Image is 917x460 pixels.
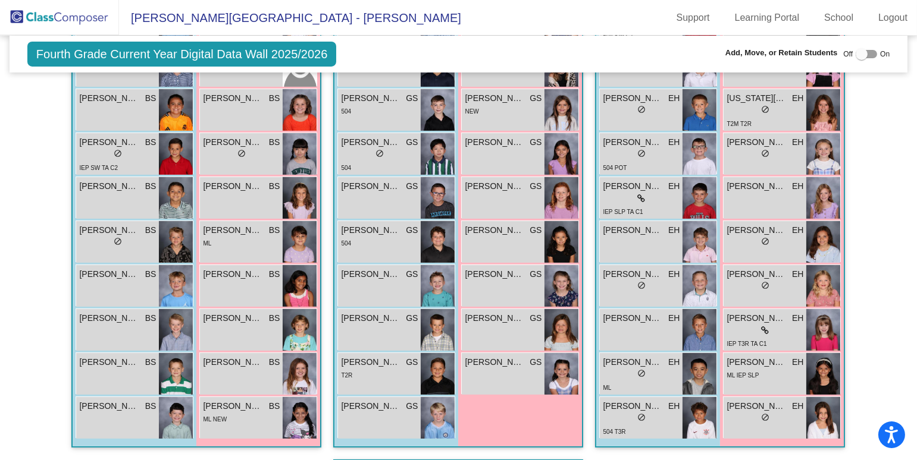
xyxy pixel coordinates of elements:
[603,165,627,171] span: 504 POT
[668,224,680,237] span: EH
[869,8,917,27] a: Logout
[603,400,662,412] span: [PERSON_NAME]
[668,92,680,105] span: EH
[341,268,400,281] span: [PERSON_NAME]
[341,180,400,193] span: [PERSON_NAME]
[668,136,680,149] span: EH
[843,49,853,59] span: Off
[725,8,809,27] a: Learning Portal
[269,356,280,368] span: BS
[465,224,524,237] span: [PERSON_NAME]
[269,400,280,412] span: BS
[530,92,542,105] span: GS
[203,92,262,105] span: [PERSON_NAME]
[114,237,122,245] span: do_not_disturb_alt
[530,312,542,324] span: GS
[637,369,646,377] span: do_not_disturb_alt
[203,312,262,324] span: [PERSON_NAME]
[341,224,400,237] span: [PERSON_NAME]
[465,312,524,324] span: [PERSON_NAME]
[145,136,157,149] span: BS
[79,356,139,368] span: [PERSON_NAME]
[79,180,139,193] span: [PERSON_NAME]
[727,312,786,324] span: [PERSON_NAME]
[203,268,262,281] span: [PERSON_NAME]
[727,268,786,281] span: [PERSON_NAME]
[637,281,646,289] span: do_not_disturb_alt
[79,165,117,171] span: IEP SW TA C2
[203,400,262,412] span: [PERSON_NAME]
[727,372,759,379] span: ML IEP SLP
[119,8,461,27] span: [PERSON_NAME][GEOGRAPHIC_DATA] - [PERSON_NAME]
[603,429,625,435] span: 504 T3R
[203,136,262,149] span: [PERSON_NAME]
[530,136,542,149] span: GS
[465,108,478,115] span: NEW
[145,312,157,324] span: BS
[269,180,280,193] span: BS
[761,413,769,421] span: do_not_disturb_alt
[792,224,803,237] span: EH
[237,149,246,157] span: do_not_disturb_alt
[406,312,418,324] span: GS
[880,49,890,59] span: On
[145,268,157,281] span: BS
[603,92,662,105] span: [PERSON_NAME]
[341,356,400,368] span: [PERSON_NAME]
[603,268,662,281] span: [PERSON_NAME]
[761,149,769,157] span: do_not_disturb_alt
[145,400,157,412] span: BS
[727,136,786,149] span: [PERSON_NAME]
[727,180,786,193] span: [PERSON_NAME]
[341,136,400,149] span: [PERSON_NAME]
[406,224,418,237] span: GS
[406,268,418,281] span: GS
[406,92,418,105] span: GS
[375,149,384,157] span: do_not_disturb_alt
[341,400,400,412] span: [PERSON_NAME]
[727,356,786,368] span: [PERSON_NAME]
[341,165,351,171] span: 504
[727,92,786,105] span: [US_STATE][PERSON_NAME]
[727,224,786,237] span: [PERSON_NAME]
[79,224,139,237] span: [PERSON_NAME] [PERSON_NAME]
[465,268,524,281] span: [PERSON_NAME]
[341,240,351,247] span: 504
[530,356,542,368] span: GS
[792,400,803,412] span: EH
[668,312,680,324] span: EH
[792,92,803,105] span: EH
[145,180,157,193] span: BS
[603,180,662,193] span: [PERSON_NAME] [PERSON_NAME]
[530,180,542,193] span: GS
[203,224,262,237] span: [PERSON_NAME]
[725,47,838,59] span: Add, Move, or Retain Students
[792,356,803,368] span: EH
[269,92,280,105] span: BS
[27,42,337,67] span: Fourth Grade Current Year Digital Data Wall 2025/2026
[603,385,611,391] span: ML
[603,224,662,237] span: [PERSON_NAME]
[465,136,524,149] span: [PERSON_NAME]
[637,413,646,421] span: do_not_disturb_alt
[815,8,863,27] a: School
[603,356,662,368] span: [PERSON_NAME]
[792,180,803,193] span: EH
[603,312,662,324] span: [PERSON_NAME]
[668,400,680,412] span: EH
[79,92,139,105] span: [PERSON_NAME] Porto
[79,268,139,281] span: [PERSON_NAME]
[79,312,139,324] span: [PERSON_NAME]
[792,312,803,324] span: EH
[667,8,719,27] a: Support
[269,224,280,237] span: BS
[530,268,542,281] span: GS
[637,105,646,114] span: do_not_disturb_alt
[406,180,418,193] span: GS
[114,149,122,157] span: do_not_disturb_alt
[530,224,542,237] span: GS
[406,400,418,412] span: GS
[406,356,418,368] span: GS
[792,268,803,281] span: EH
[637,149,646,157] span: do_not_disturb_alt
